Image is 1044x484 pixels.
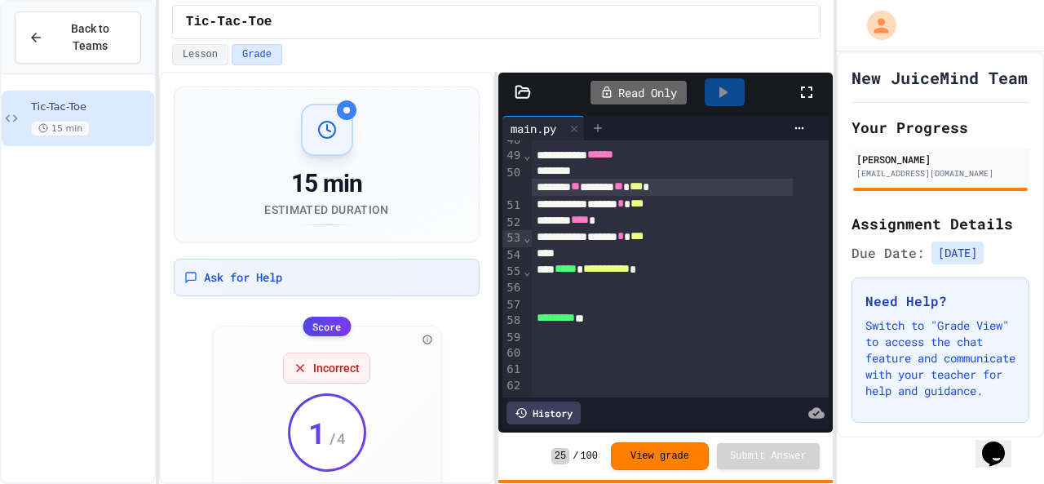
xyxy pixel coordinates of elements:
[502,230,523,246] div: 53
[850,7,900,44] div: My Account
[573,450,578,463] span: /
[856,152,1024,167] div: [PERSON_NAME]
[591,81,687,104] div: Read Only
[264,202,388,218] div: Estimated Duration
[502,165,523,198] div: 50
[502,247,523,264] div: 54
[502,198,523,214] div: 51
[852,116,1029,139] h2: Your Progress
[502,120,564,137] div: main.py
[551,448,569,464] span: 25
[931,242,984,264] span: [DATE]
[856,167,1024,180] div: [EMAIL_ADDRESS][DOMAIN_NAME]
[730,450,807,463] span: Submit Answer
[865,291,1015,311] h3: Need Help?
[523,231,531,244] span: Fold line
[523,264,531,278] span: Fold line
[31,100,151,114] span: Tic-Tac-Toe
[502,297,523,313] div: 57
[502,330,523,346] div: 59
[502,132,523,149] div: 48
[580,450,598,463] span: 100
[502,362,523,378] div: 61
[303,317,351,336] div: Score
[31,121,90,136] span: 15 min
[328,427,346,450] span: / 4
[186,12,272,32] span: Tic-Tac-Toe
[308,416,326,449] span: 1
[852,243,925,263] span: Due Date:
[172,44,228,65] button: Lesson
[502,378,523,394] div: 62
[852,66,1028,89] h1: New JuiceMind Team
[502,280,523,296] div: 56
[232,44,282,65] button: Grade
[502,264,523,280] div: 55
[975,419,1028,468] iframe: chat widget
[852,212,1029,235] h2: Assignment Details
[507,402,581,424] div: History
[204,269,282,286] span: Ask for Help
[502,116,585,140] div: main.py
[611,442,709,470] button: View grade
[523,149,531,162] span: Fold line
[264,169,388,198] div: 15 min
[502,148,523,164] div: 49
[502,345,523,362] div: 60
[53,20,127,55] span: Back to Teams
[502,313,523,329] div: 58
[865,317,1015,399] p: Switch to "Grade View" to access the chat feature and communicate with your teacher for help and ...
[717,443,820,469] button: Submit Answer
[313,360,360,376] span: Incorrect
[15,11,141,64] button: Back to Teams
[502,215,523,231] div: 52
